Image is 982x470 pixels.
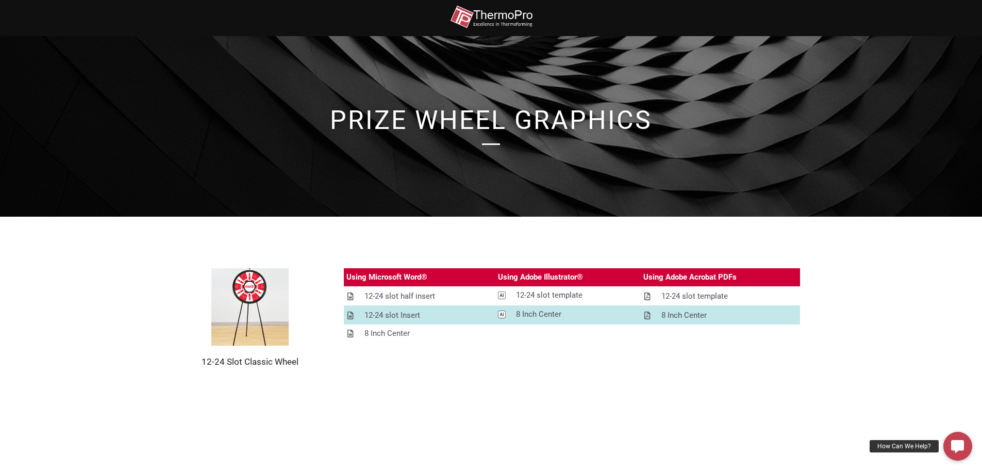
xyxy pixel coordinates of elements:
div: 12-24 slot template [661,290,728,303]
h2: 12-24 Slot Classic Wheel [182,356,318,367]
div: 8 Inch Center [516,308,561,321]
a: 12-24 slot template [495,286,641,304]
a: 8 Inch Center [641,306,800,325]
div: Using Microsoft Word® [346,271,427,284]
h1: prize Wheel Graphics [197,107,785,133]
a: 8 Inch Center [495,305,641,323]
a: 8 Inch Center [344,325,495,343]
div: 12-24 slot half insert [364,290,435,303]
div: 8 Inch Center [661,309,707,322]
div: How Can We Help? [870,440,939,452]
a: How Can We Help? [943,432,972,461]
a: 12-24 slot template [641,287,800,305]
div: 8 Inch Center [364,327,410,340]
a: 12-24 slot Insert [344,306,495,325]
a: 12-24 slot half insert [344,287,495,305]
div: 12-24 slot Insert [364,309,420,322]
div: 12-24 slot template [516,289,582,302]
div: Using Adobe Acrobat PDFs [643,271,737,284]
img: thermopro-logo-non-iso [450,5,532,28]
div: Using Adobe Illustrator® [498,271,583,284]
